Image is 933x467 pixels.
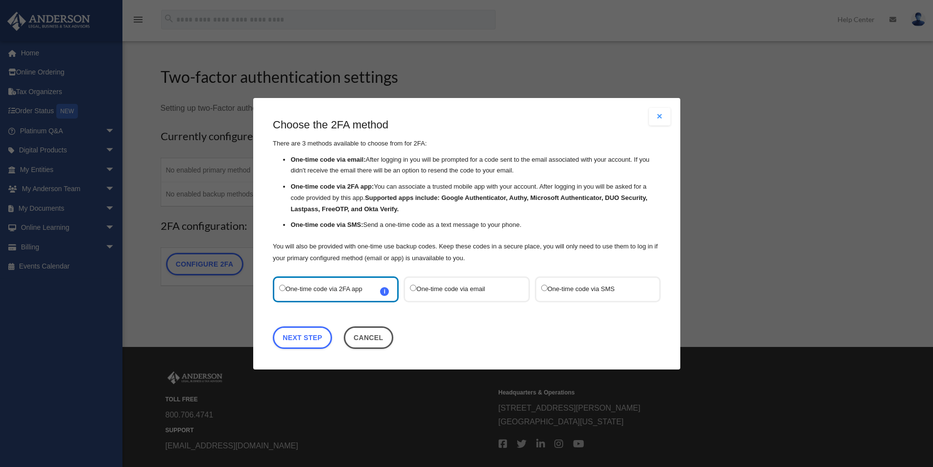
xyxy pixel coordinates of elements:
label: One-time code via 2FA app [279,282,383,295]
div: There are 3 methods available to choose from for 2FA: [273,118,661,264]
strong: One-time code via 2FA app: [290,183,374,190]
h3: Choose the 2FA method [273,118,661,133]
label: One-time code via email [410,282,513,295]
li: After logging in you will be prompted for a code sent to the email associated with your account. ... [290,154,661,176]
li: Send a one-time code as a text message to your phone. [290,220,661,231]
strong: One-time code via SMS: [290,221,363,228]
input: One-time code via SMS [541,284,547,291]
button: Close modal [649,108,670,125]
strong: One-time code via email: [290,155,365,163]
input: One-time code via 2FA appi [279,284,286,291]
p: You will also be provided with one-time use backup codes. Keep these codes in a secure place, you... [273,240,661,264]
button: Close this dialog window [343,326,393,348]
input: One-time code via email [410,284,416,291]
span: i [380,287,389,295]
label: One-time code via SMS [541,282,644,295]
strong: Supported apps include: Google Authenticator, Authy, Microsoft Authenticator, DUO Security, Lastp... [290,194,647,213]
a: Next Step [273,326,332,348]
li: You can associate a trusted mobile app with your account. After logging in you will be asked for ... [290,181,661,215]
